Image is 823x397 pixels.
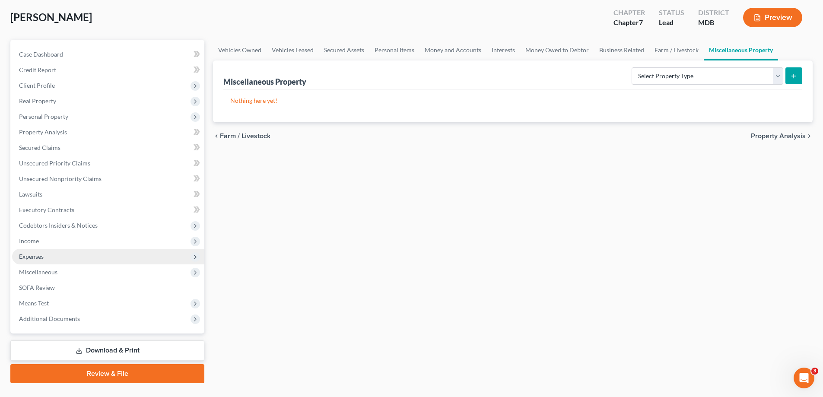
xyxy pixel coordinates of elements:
[19,97,56,105] span: Real Property
[12,202,204,218] a: Executory Contracts
[12,62,204,78] a: Credit Report
[19,315,80,322] span: Additional Documents
[10,364,204,383] a: Review & File
[19,206,74,213] span: Executory Contracts
[743,8,802,27] button: Preview
[806,133,813,140] i: chevron_right
[751,133,806,140] span: Property Analysis
[213,133,270,140] button: chevron_left Farm / Livestock
[19,191,42,198] span: Lawsuits
[319,40,369,60] a: Secured Assets
[12,156,204,171] a: Unsecured Priority Claims
[213,40,267,60] a: Vehicles Owned
[19,82,55,89] span: Client Profile
[520,40,594,60] a: Money Owed to Debtor
[19,175,102,182] span: Unsecured Nonpriority Claims
[12,280,204,295] a: SOFA Review
[659,18,684,28] div: Lead
[19,284,55,291] span: SOFA Review
[811,368,818,375] span: 3
[659,8,684,18] div: Status
[19,113,68,120] span: Personal Property
[751,133,813,140] button: Property Analysis chevron_right
[10,340,204,361] a: Download & Print
[19,159,90,167] span: Unsecured Priority Claims
[223,76,306,87] div: Miscellaneous Property
[704,40,778,60] a: Miscellaneous Property
[19,299,49,307] span: Means Test
[12,124,204,140] a: Property Analysis
[794,368,814,388] iframe: Intercom live chat
[19,144,60,151] span: Secured Claims
[369,40,419,60] a: Personal Items
[12,47,204,62] a: Case Dashboard
[267,40,319,60] a: Vehicles Leased
[19,222,98,229] span: Codebtors Insiders & Notices
[12,187,204,202] a: Lawsuits
[613,8,645,18] div: Chapter
[698,8,729,18] div: District
[220,133,270,140] span: Farm / Livestock
[594,40,649,60] a: Business Related
[698,18,729,28] div: MDB
[12,140,204,156] a: Secured Claims
[613,18,645,28] div: Chapter
[10,11,92,23] span: [PERSON_NAME]
[12,171,204,187] a: Unsecured Nonpriority Claims
[639,18,643,26] span: 7
[213,133,220,140] i: chevron_left
[19,128,67,136] span: Property Analysis
[19,66,56,73] span: Credit Report
[649,40,704,60] a: Farm / Livestock
[19,51,63,58] span: Case Dashboard
[486,40,520,60] a: Interests
[19,237,39,245] span: Income
[19,268,57,276] span: Miscellaneous
[419,40,486,60] a: Money and Accounts
[230,96,795,105] p: Nothing here yet!
[19,253,44,260] span: Expenses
